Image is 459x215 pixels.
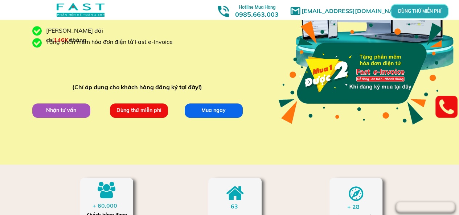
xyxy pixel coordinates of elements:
div: + 28 [347,202,366,212]
h3: 0985.663.003 [227,3,287,18]
p: Dùng thử miễn phí [110,103,168,118]
div: (Chỉ áp dụng cho khách hàng đăng ký tại đây!) [72,83,205,92]
div: 63 [231,202,245,211]
div: [PERSON_NAME] đãi chỉ /tháng [46,26,140,45]
div: + 60.000 [93,201,121,211]
span: Hotline Mua Hàng [239,4,275,10]
div: Tặng phần mềm hóa đơn điện tử Fast e-Invoice [46,37,178,47]
p: Mua ngay [185,103,243,118]
h1: [EMAIL_ADDRESS][DOMAIN_NAME] [302,7,409,16]
p: Nhận tư vấn [32,103,90,118]
span: 146K [54,36,69,44]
